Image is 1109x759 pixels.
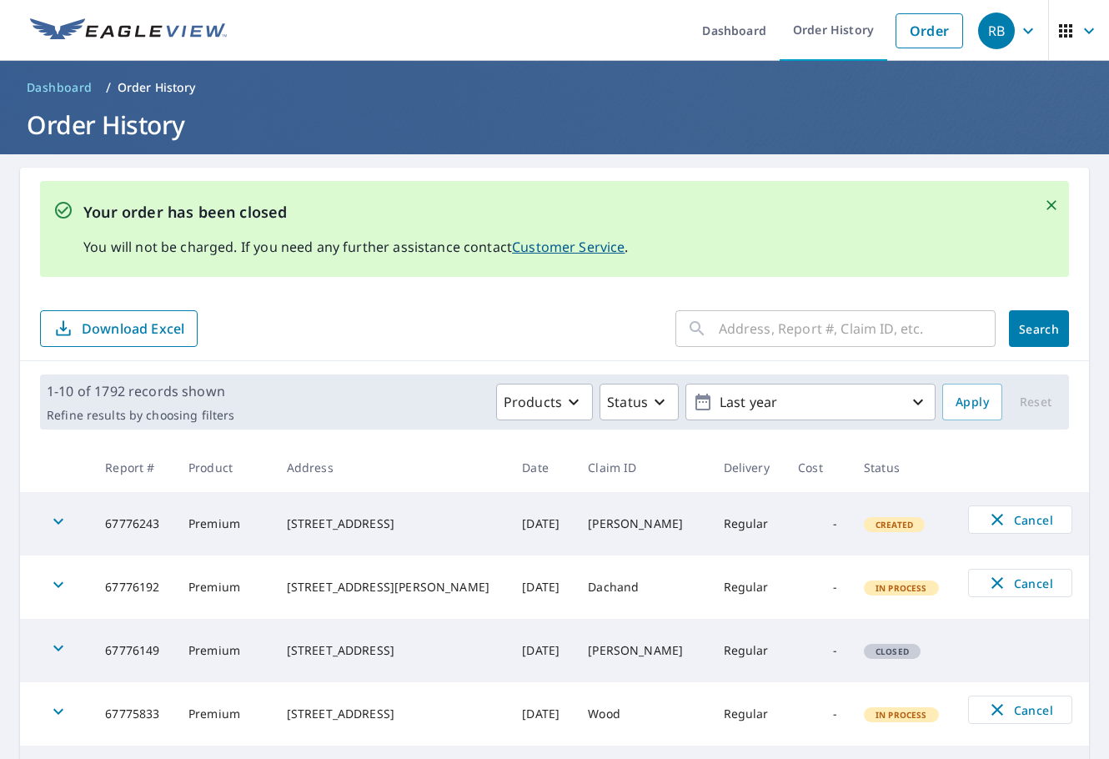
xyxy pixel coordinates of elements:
[575,443,710,492] th: Claim ID
[175,443,273,492] th: Product
[1041,194,1062,216] button: Close
[92,555,175,619] td: 67776192
[509,443,575,492] th: Date
[986,510,1055,530] span: Cancel
[1009,310,1069,347] button: Search
[978,13,1015,49] div: RB
[509,619,575,682] td: [DATE]
[575,682,710,746] td: Wood
[785,492,851,555] td: -
[92,492,175,555] td: 67776243
[509,682,575,746] td: [DATE]
[92,682,175,746] td: 67775833
[719,305,996,352] input: Address, Report #, Claim ID, etc.
[866,646,919,657] span: Closed
[785,619,851,682] td: -
[896,13,963,48] a: Order
[986,700,1055,720] span: Cancel
[287,515,496,532] div: [STREET_ADDRESS]
[496,384,593,420] button: Products
[942,384,1002,420] button: Apply
[175,619,273,682] td: Premium
[504,392,562,412] p: Products
[83,201,629,224] p: Your order has been closed
[287,579,496,596] div: [STREET_ADDRESS][PERSON_NAME]
[785,555,851,619] td: -
[986,573,1055,593] span: Cancel
[509,492,575,555] td: [DATE]
[866,519,923,530] span: Created
[866,582,937,594] span: In Process
[20,74,1089,101] nav: breadcrumb
[27,79,93,96] span: Dashboard
[575,555,710,619] td: Dachand
[118,79,196,96] p: Order History
[20,108,1089,142] h1: Order History
[1022,321,1056,337] span: Search
[968,696,1072,724] button: Cancel
[82,319,184,338] p: Download Excel
[175,555,273,619] td: Premium
[20,74,99,101] a: Dashboard
[575,619,710,682] td: [PERSON_NAME]
[512,238,625,256] a: Customer Service
[40,310,198,347] button: Download Excel
[175,492,273,555] td: Premium
[710,619,785,682] td: Regular
[92,443,175,492] th: Report #
[92,619,175,682] td: 67776149
[47,408,234,423] p: Refine results by choosing filters
[710,443,785,492] th: Delivery
[287,642,496,659] div: [STREET_ADDRESS]
[851,443,955,492] th: Status
[956,392,989,413] span: Apply
[600,384,679,420] button: Status
[866,709,937,721] span: In Process
[968,505,1072,534] button: Cancel
[685,384,936,420] button: Last year
[287,706,496,722] div: [STREET_ADDRESS]
[785,682,851,746] td: -
[607,392,648,412] p: Status
[575,492,710,555] td: [PERSON_NAME]
[83,237,629,257] p: You will not be charged. If you need any further assistance contact .
[30,18,227,43] img: EV Logo
[509,555,575,619] td: [DATE]
[175,682,273,746] td: Premium
[710,555,785,619] td: Regular
[785,443,851,492] th: Cost
[106,78,111,98] li: /
[713,388,908,417] p: Last year
[710,492,785,555] td: Regular
[47,381,234,401] p: 1-10 of 1792 records shown
[710,682,785,746] td: Regular
[273,443,509,492] th: Address
[968,569,1072,597] button: Cancel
